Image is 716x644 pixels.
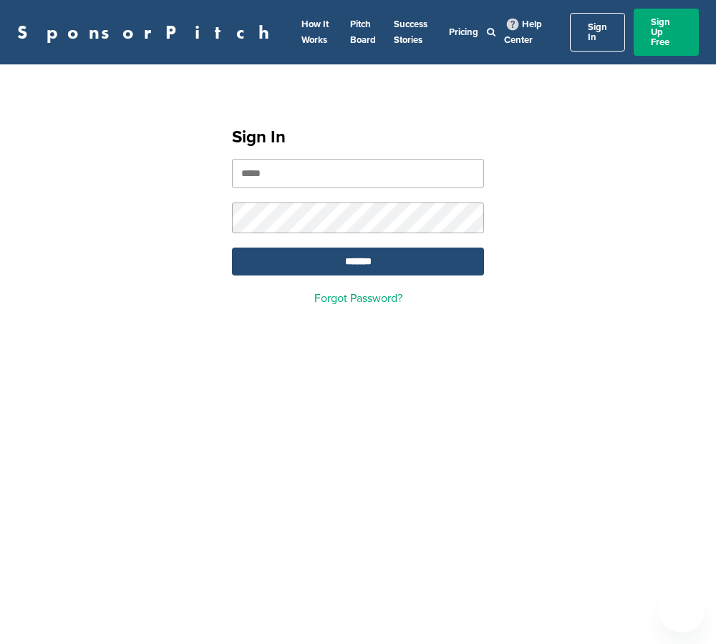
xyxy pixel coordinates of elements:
a: SponsorPitch [17,23,279,42]
a: Sign In [570,13,625,52]
a: How It Works [301,19,329,46]
a: Pricing [449,26,478,38]
a: Success Stories [394,19,427,46]
a: Help Center [504,16,542,49]
a: Sign Up Free [634,9,699,56]
a: Forgot Password? [314,291,402,306]
iframe: Button to launch messaging window [659,587,705,633]
a: Pitch Board [350,19,376,46]
h1: Sign In [232,125,484,150]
